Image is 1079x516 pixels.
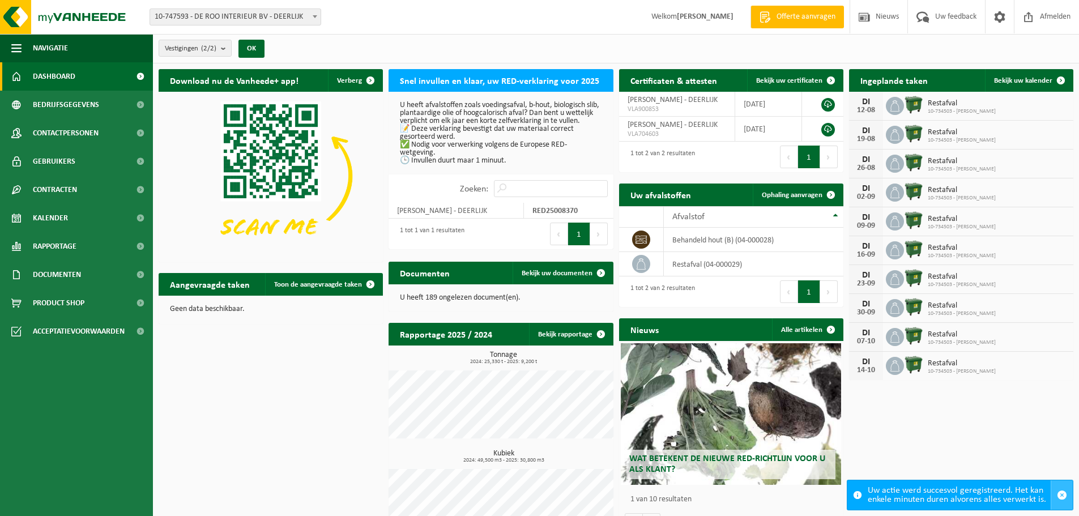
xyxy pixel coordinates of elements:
a: Offerte aanvragen [750,6,844,28]
a: Bekijk uw kalender [985,69,1072,92]
span: 10-734503 - [PERSON_NAME] [928,108,996,115]
span: Rapportage [33,232,76,261]
div: 26-08 [855,164,877,172]
div: 02-09 [855,193,877,201]
button: OK [238,40,265,58]
td: restafval (04-000029) [664,252,843,276]
h2: Snel invullen en klaar, uw RED-verklaring voor 2025 [389,69,611,91]
img: WB-1100-HPE-GN-01 [904,268,923,288]
img: WB-1100-HPE-GN-01 [904,211,923,230]
img: WB-1100-HPE-GN-01 [904,95,923,114]
count: (2/2) [201,45,216,52]
span: 10-734503 - [PERSON_NAME] [928,224,996,231]
span: 10-747593 - DE ROO INTERIEUR BV - DEERLIJK [150,8,321,25]
span: 10-734503 - [PERSON_NAME] [928,310,996,317]
p: U heeft 189 ongelezen document(en). [400,294,602,302]
button: Next [820,280,838,303]
h3: Kubiek [394,450,613,463]
span: Ophaling aanvragen [762,191,822,199]
span: VLA900853 [628,105,727,114]
div: 30-09 [855,309,877,317]
strong: RED25008370 [532,207,578,215]
span: [PERSON_NAME] - DEERLIJK [628,96,718,104]
span: Offerte aanvragen [774,11,838,23]
div: 09-09 [855,222,877,230]
span: 10-734503 - [PERSON_NAME] [928,137,996,144]
span: Toon de aangevraagde taken [274,281,362,288]
div: DI [855,300,877,309]
div: 14-10 [855,366,877,374]
img: WB-1100-HPE-GN-01 [904,326,923,346]
td: behandeld hout (B) (04-000028) [664,228,843,252]
h2: Rapportage 2025 / 2024 [389,323,504,345]
span: Contracten [33,176,77,204]
a: Bekijk rapportage [529,323,612,346]
span: Gebruikers [33,147,75,176]
a: Ophaling aanvragen [753,184,842,206]
h2: Documenten [389,262,461,284]
span: Restafval [928,157,996,166]
span: Dashboard [33,62,75,91]
p: 1 van 10 resultaten [630,496,838,504]
h2: Ingeplande taken [849,69,939,91]
div: 19-08 [855,135,877,143]
span: Restafval [928,99,996,108]
span: Vestigingen [165,40,216,57]
h2: Nieuws [619,318,670,340]
span: 10-734503 - [PERSON_NAME] [928,253,996,259]
a: Alle artikelen [772,318,842,341]
img: WB-1100-HPE-GN-01 [904,124,923,143]
span: 10-747593 - DE ROO INTERIEUR BV - DEERLIJK [150,9,321,25]
span: Restafval [928,272,996,282]
span: Documenten [33,261,81,289]
a: Wat betekent de nieuwe RED-richtlijn voor u als klant? [621,343,841,485]
div: 12-08 [855,106,877,114]
span: Restafval [928,186,996,195]
a: Toon de aangevraagde taken [265,273,382,296]
span: 10-734503 - [PERSON_NAME] [928,166,996,173]
p: U heeft afvalstoffen zoals voedingsafval, b-hout, biologisch slib, plantaardige olie of hoogcalor... [400,101,602,165]
div: DI [855,184,877,193]
h3: Tonnage [394,351,613,365]
button: Previous [550,223,568,245]
a: Bekijk uw documenten [513,262,612,284]
span: Bedrijfsgegevens [33,91,99,119]
span: Restafval [928,128,996,137]
button: Previous [780,280,798,303]
span: Verberg [337,77,362,84]
span: 10-734503 - [PERSON_NAME] [928,282,996,288]
div: DI [855,242,877,251]
button: Next [590,223,608,245]
span: VLA704603 [628,130,727,139]
span: Bekijk uw certificaten [756,77,822,84]
div: DI [855,329,877,338]
span: 10-734503 - [PERSON_NAME] [928,339,996,346]
button: 1 [568,223,590,245]
p: Geen data beschikbaar. [170,305,372,313]
button: Previous [780,146,798,168]
span: Restafval [928,215,996,224]
span: Restafval [928,301,996,310]
button: 1 [798,280,820,303]
span: Afvalstof [672,212,705,221]
img: WB-1100-HPE-GN-01 [904,153,923,172]
button: Verberg [328,69,382,92]
button: 1 [798,146,820,168]
strong: [PERSON_NAME] [677,12,733,21]
span: Wat betekent de nieuwe RED-richtlijn voor u als klant? [629,454,825,474]
span: Restafval [928,359,996,368]
span: Acceptatievoorwaarden [33,317,125,346]
div: DI [855,213,877,222]
div: DI [855,97,877,106]
img: WB-1100-HPE-GN-01 [904,355,923,374]
td: [DATE] [735,92,802,117]
h2: Aangevraagde taken [159,273,261,295]
span: Bekijk uw documenten [522,270,592,277]
div: DI [855,271,877,280]
div: Uw actie werd succesvol geregistreerd. Het kan enkele minuten duren alvorens alles verwerkt is. [868,480,1051,510]
span: Restafval [928,330,996,339]
span: Product Shop [33,289,84,317]
img: Download de VHEPlus App [159,92,383,260]
td: [PERSON_NAME] - DEERLIJK [389,203,524,219]
div: 1 tot 2 van 2 resultaten [625,279,695,304]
